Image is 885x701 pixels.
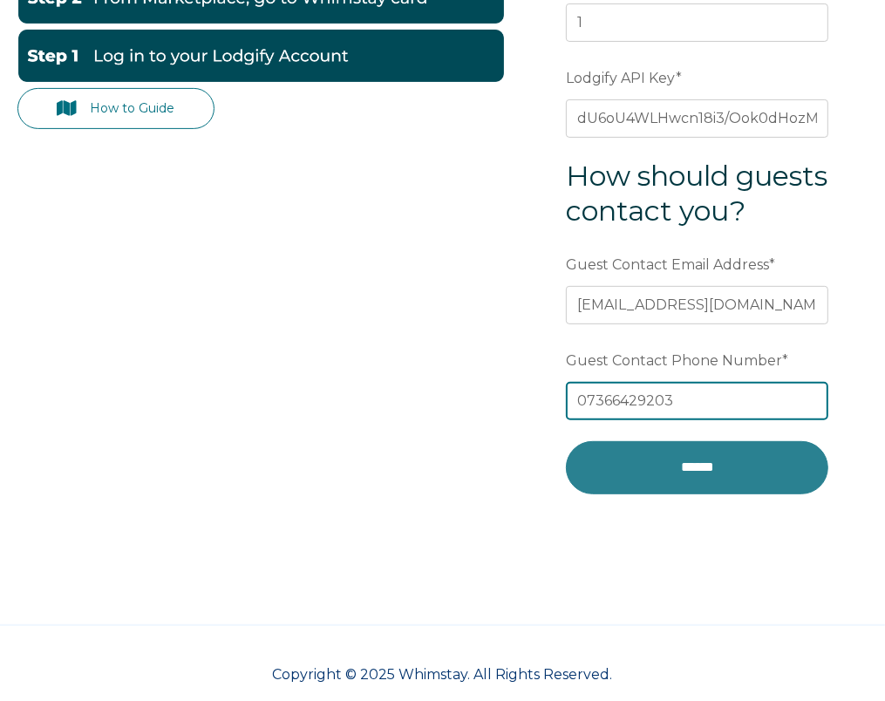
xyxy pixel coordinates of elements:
img: Lodgify1 [17,30,504,82]
span: Guest Contact Email Address [566,251,769,278]
span: Guest Contact Phone Number [566,347,782,374]
a: How to Guide [17,88,214,129]
span: How should guests contact you? [566,159,827,228]
span: Lodgify API Key [566,65,676,92]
